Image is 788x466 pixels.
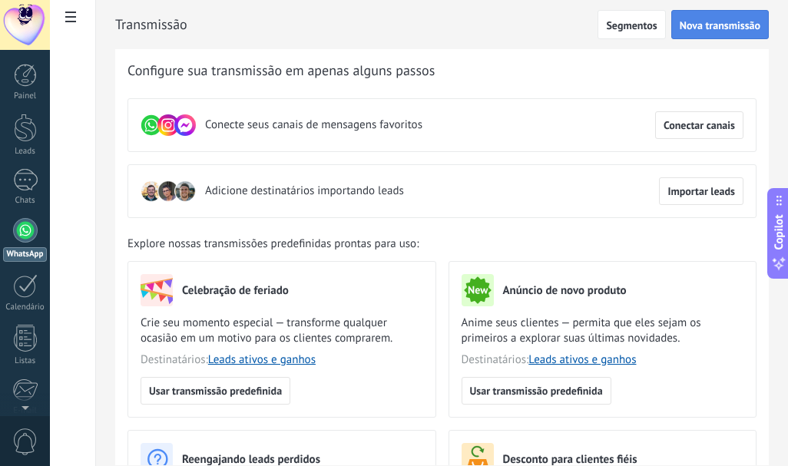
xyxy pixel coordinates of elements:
[141,316,423,346] span: Crie seu momento especial — transforme qualquer ocasião em um motivo para os clientes comprarem.
[598,10,665,39] button: Segmentos
[664,120,735,131] span: Conectar canais
[3,356,48,366] div: Listas
[659,177,743,205] button: Importar leads
[667,186,735,197] span: Importar leads
[3,302,48,312] div: Calendário
[205,117,422,133] span: Conecte seus canais de mensagens favoritos
[462,377,611,405] button: Usar transmissão predefinida
[141,352,423,368] span: Destinatários:
[115,9,598,40] h2: Transmissão
[503,283,627,298] h3: Anúncio de novo produto
[655,111,743,139] button: Conectar canais
[174,180,196,202] img: leadIcon
[606,20,657,31] span: Segmentos
[205,183,404,199] span: Adicione destinatários importando leads
[149,385,282,396] span: Usar transmissão predefinida
[462,316,744,346] span: Anime seus clientes — permita que eles sejam os primeiros a explorar suas últimas novidades.
[157,180,179,202] img: leadIcon
[3,247,47,262] div: WhatsApp
[208,352,316,367] a: Leads ativos e ganhos
[3,196,48,206] div: Chats
[3,147,48,157] div: Leads
[127,236,419,252] span: Explore nossas transmissões predefinidas prontas para uso:
[671,10,769,39] button: Nova transmissão
[528,352,636,367] a: Leads ativos e ganhos
[127,61,435,80] span: Configure sua transmissão em apenas alguns passos
[3,91,48,101] div: Painel
[771,214,786,250] span: Copilot
[141,180,162,202] img: leadIcon
[680,20,760,31] span: Nova transmissão
[470,385,603,396] span: Usar transmissão predefinida
[182,283,289,298] h3: Celebração de feriado
[462,352,744,368] span: Destinatários:
[141,377,290,405] button: Usar transmissão predefinida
